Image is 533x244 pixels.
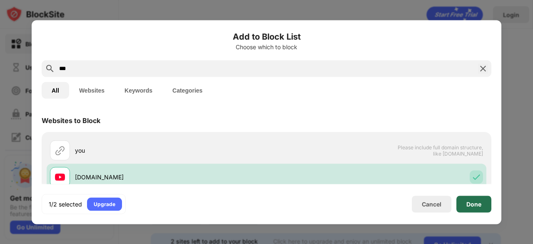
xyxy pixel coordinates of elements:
[42,43,491,50] div: Choose which to block
[422,201,441,208] div: Cancel
[466,201,481,207] div: Done
[45,63,55,73] img: search.svg
[42,82,69,98] button: All
[115,82,162,98] button: Keywords
[69,82,115,98] button: Websites
[397,144,483,156] span: Please include full domain structure, like [DOMAIN_NAME]
[162,82,212,98] button: Categories
[75,173,266,181] div: [DOMAIN_NAME]
[478,63,488,73] img: search-close
[49,200,82,208] div: 1/2 selected
[42,116,100,124] div: Websites to Block
[55,172,65,182] img: favicons
[75,146,266,155] div: you
[94,200,115,208] div: Upgrade
[55,145,65,155] img: url.svg
[42,30,491,43] h6: Add to Block List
